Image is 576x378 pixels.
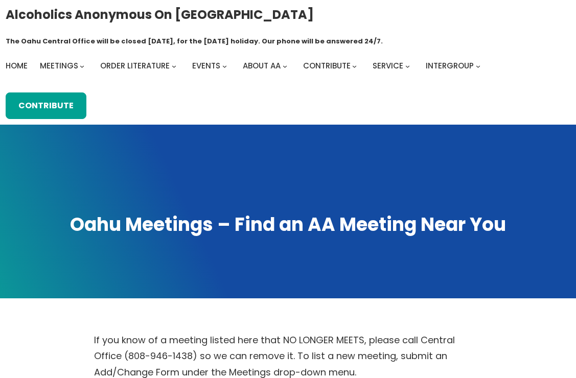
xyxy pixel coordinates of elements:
span: Contribute [303,60,351,71]
span: Intergroup [426,60,474,71]
button: Order Literature submenu [172,64,176,68]
a: Home [6,59,28,73]
button: Intergroup submenu [476,64,480,68]
span: About AA [243,60,281,71]
span: Order Literature [100,60,170,71]
a: Contribute [303,59,351,73]
a: About AA [243,59,281,73]
button: Meetings submenu [80,64,84,68]
button: Events submenu [222,64,227,68]
span: Home [6,60,28,71]
a: Contribute [6,92,86,119]
a: Meetings [40,59,78,73]
button: About AA submenu [283,64,287,68]
h1: Oahu Meetings – Find an AA Meeting Near You [9,212,567,238]
h1: The Oahu Central Office will be closed [DATE], for the [DATE] holiday. Our phone will be answered... [6,36,383,46]
span: Meetings [40,60,78,71]
a: Alcoholics Anonymous on [GEOGRAPHIC_DATA] [6,4,314,26]
a: Intergroup [426,59,474,73]
span: Service [373,60,403,71]
span: Events [192,60,220,71]
a: Events [192,59,220,73]
nav: Intergroup [6,59,484,73]
button: Contribute submenu [352,64,357,68]
a: Service [373,59,403,73]
button: Service submenu [405,64,410,68]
